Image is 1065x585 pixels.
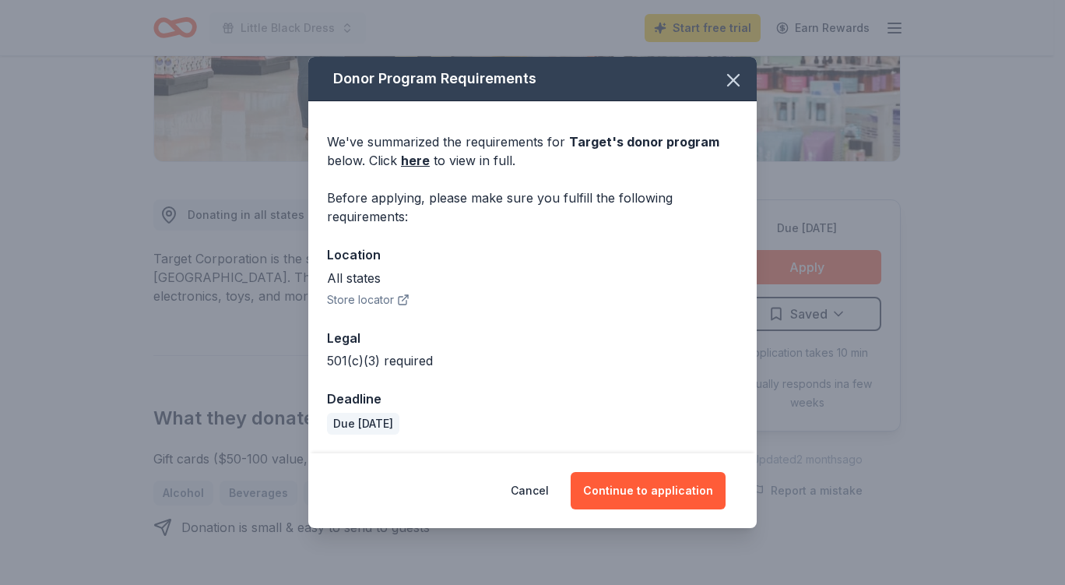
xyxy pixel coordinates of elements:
[327,132,738,170] div: We've summarized the requirements for below. Click to view in full.
[327,328,738,348] div: Legal
[401,151,430,170] a: here
[327,189,738,226] div: Before applying, please make sure you fulfill the following requirements:
[327,413,399,435] div: Due [DATE]
[308,57,757,101] div: Donor Program Requirements
[327,269,738,287] div: All states
[327,245,738,265] div: Location
[327,351,738,370] div: 501(c)(3) required
[327,389,738,409] div: Deadline
[511,472,549,509] button: Cancel
[571,472,726,509] button: Continue to application
[569,134,719,150] span: Target 's donor program
[327,291,409,309] button: Store locator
